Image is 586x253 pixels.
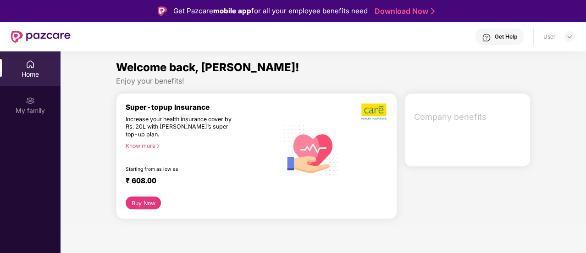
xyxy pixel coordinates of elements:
div: Get Help [495,33,517,40]
div: User [543,33,556,40]
div: Know more [126,142,273,149]
img: Stroke [431,6,435,16]
a: Download Now [375,6,432,16]
img: svg+xml;base64,PHN2ZyBpZD0iRHJvcGRvd24tMzJ4MzIiIHhtbG5zPSJodHRwOi8vd3d3LnczLm9yZy8yMDAwL3N2ZyIgd2... [566,33,573,40]
span: Company benefits [414,111,523,124]
img: New Pazcare Logo [11,31,71,43]
div: Super-topup Insurance [126,103,278,112]
img: svg+xml;base64,PHN2ZyB3aWR0aD0iMjAiIGhlaWdodD0iMjAiIHZpZXdCb3g9IjAgMCAyMCAyMCIgZmlsbD0ibm9uZSIgeG... [26,96,35,105]
div: Starting from as low as [126,166,239,173]
div: Enjoy your benefits! [116,76,531,86]
button: Buy Now [126,197,161,209]
span: right [155,144,160,149]
div: Increase your health insurance cover by Rs. 20L with [PERSON_NAME]’s super top-up plan. [126,116,239,139]
span: Welcome back, [PERSON_NAME]! [116,61,299,74]
div: ₹ 608.00 [126,176,269,187]
img: svg+xml;base64,PHN2ZyBpZD0iSG9tZSIgeG1sbnM9Imh0dHA6Ly93d3cudzMub3JnLzIwMDAvc3ZnIiB3aWR0aD0iMjAiIG... [26,60,35,69]
img: b5dec4f62d2307b9de63beb79f102df3.png [361,103,387,120]
img: svg+xml;base64,PHN2ZyB4bWxucz0iaHR0cDovL3d3dy53My5vcmcvMjAwMC9zdmciIHhtbG5zOnhsaW5rPSJodHRwOi8vd3... [278,116,344,183]
div: Get Pazcare for all your employee benefits need [173,6,368,17]
strong: mobile app [213,6,251,15]
img: svg+xml;base64,PHN2ZyBpZD0iSGVscC0zMngzMiIgeG1sbnM9Imh0dHA6Ly93d3cudzMub3JnLzIwMDAvc3ZnIiB3aWR0aD... [482,33,491,42]
img: Logo [158,6,167,16]
div: Company benefits [409,105,530,129]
